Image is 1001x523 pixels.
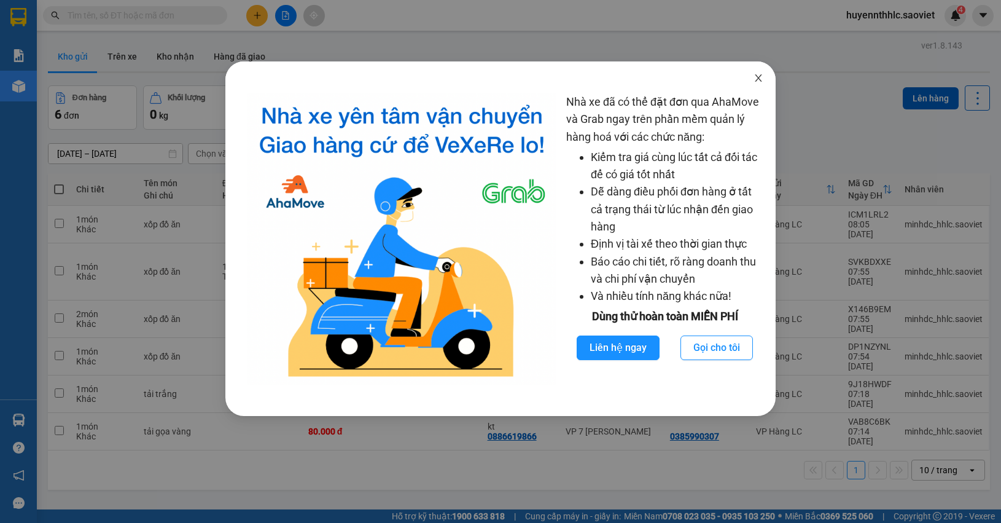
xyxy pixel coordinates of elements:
div: Dùng thử hoàn toàn MIỄN PHÍ [566,308,763,325]
li: Định vị tài xế theo thời gian thực [591,235,763,253]
li: Và nhiều tính năng khác nữa! [591,288,763,305]
span: Gọi cho tôi [693,340,740,355]
span: close [754,73,763,83]
li: Dễ dàng điều phối đơn hàng ở tất cả trạng thái từ lúc nhận đến giao hàng [591,183,763,235]
li: Kiểm tra giá cùng lúc tất cả đối tác để có giá tốt nhất [591,149,763,184]
button: Liên hệ ngay [577,336,660,360]
div: Nhà xe đã có thể đặt đơn qua AhaMove và Grab ngay trên phần mềm quản lý hàng hoá với các chức năng: [566,93,763,385]
button: Gọi cho tôi [680,336,753,360]
span: Liên hệ ngay [590,340,647,355]
button: Close [741,61,776,96]
li: Báo cáo chi tiết, rõ ràng doanh thu và chi phí vận chuyển [591,253,763,288]
img: logo [247,93,556,385]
